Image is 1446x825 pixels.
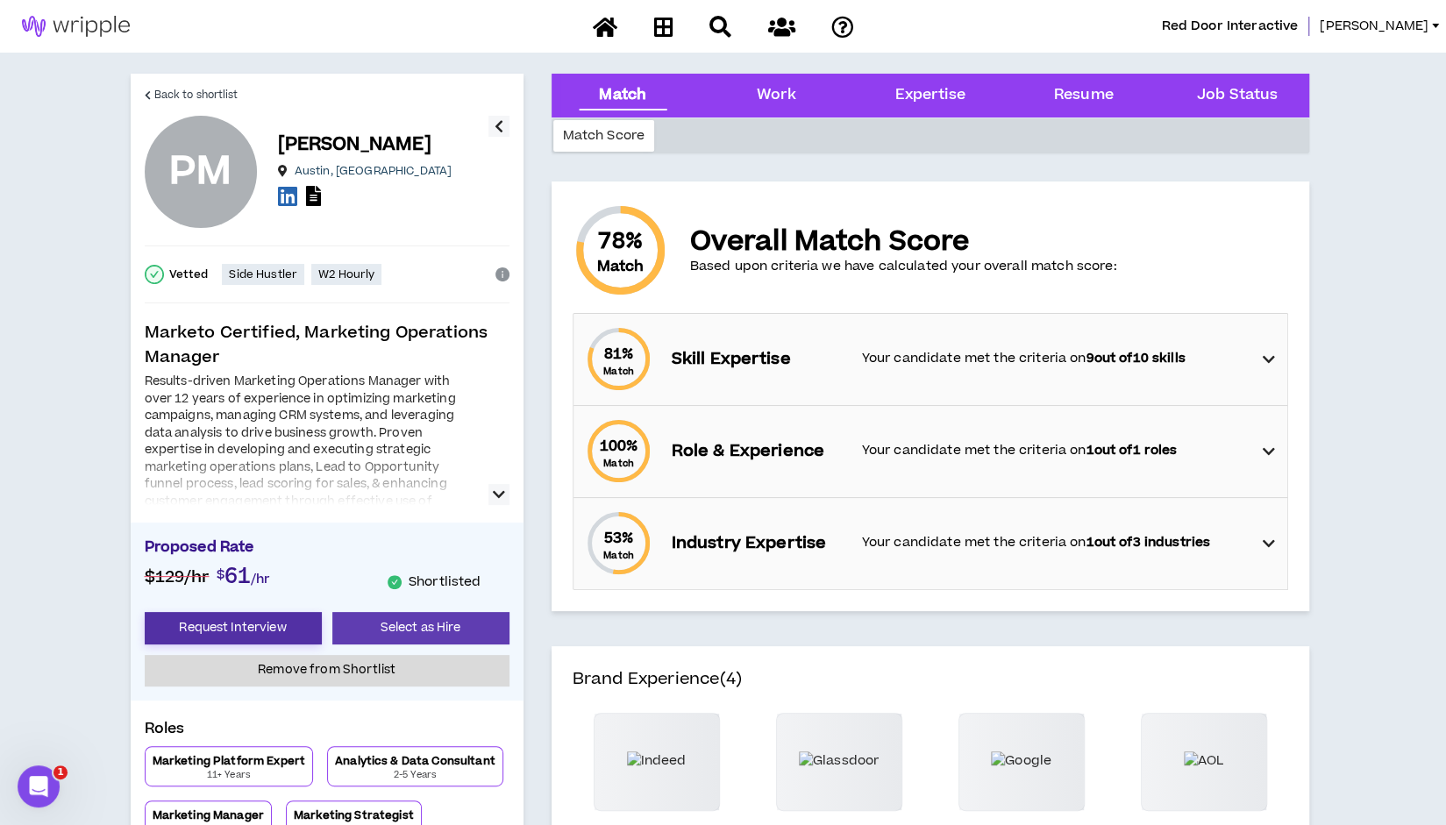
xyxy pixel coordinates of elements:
[224,561,251,592] span: 61
[599,84,646,107] div: Match
[573,314,1287,405] div: 81%MatchSkill ExpertiseYour candidate met the criteria on9out of10 skills
[894,84,965,107] div: Expertise
[600,436,638,457] span: 100 %
[690,258,1117,275] p: Based upon criteria we have calculated your overall match score:
[1086,349,1185,367] strong: 9 out of 10 skills
[145,321,509,370] p: Marketo Certified, Marketing Operations Manager
[153,808,264,822] p: Marketing Manager
[318,267,374,281] p: W2 Hourly
[388,575,402,589] span: check-circle
[573,498,1287,589] div: 53%MatchIndustry ExpertiseYour candidate met the criteria on1out of3 industries
[672,347,844,372] p: Skill Expertise
[1086,533,1210,551] strong: 1 out of 3 industries
[862,533,1245,552] p: Your candidate met the criteria on
[145,265,164,284] span: check-circle
[154,87,239,103] span: Back to shortlist
[145,74,239,116] a: Back to shortlist
[229,267,297,281] p: Side Hustler
[1184,751,1223,771] img: AOL
[690,226,1117,258] p: Overall Match Score
[495,267,509,281] span: info-circle
[335,754,495,768] p: Analytics & Data Consultant
[169,267,209,281] p: Vetted
[604,344,633,365] span: 81 %
[672,439,844,464] p: Role & Experience
[145,655,509,687] button: Remove from Shortlist
[278,132,432,157] p: [PERSON_NAME]
[553,120,655,152] div: Match Score
[145,373,478,579] div: Results-driven Marketing Operations Manager with over 12 years of experience in optimizing market...
[394,768,437,782] p: 2-5 Years
[603,549,634,562] small: Match
[169,153,232,191] div: PM
[1161,17,1298,36] span: Red Door Interactive
[757,84,796,107] div: Work
[294,808,414,822] p: Marketing Strategist
[145,718,509,746] p: Roles
[862,441,1245,460] p: Your candidate met the criteria on
[1086,441,1177,459] strong: 1 out of 1 roles
[597,256,645,277] small: Match
[862,349,1245,368] p: Your candidate met the criteria on
[598,228,642,256] span: 78 %
[207,768,251,782] p: 11+ Years
[145,565,210,589] span: $129 /hr
[153,754,306,768] p: Marketing Platform Expert
[295,164,452,178] p: Austin , [GEOGRAPHIC_DATA]
[1197,84,1278,107] div: Job Status
[251,570,270,588] span: /hr
[145,612,322,644] button: Request Interview
[627,751,687,771] img: Indeed
[409,573,481,591] p: Shortlisted
[991,751,1051,771] img: Google
[603,365,634,378] small: Match
[216,565,224,584] span: $
[799,751,879,771] img: Glassdoor
[573,667,1288,713] h4: Brand Experience (4)
[53,765,68,779] span: 1
[603,457,634,470] small: Match
[1320,17,1428,36] span: [PERSON_NAME]
[604,528,633,549] span: 53 %
[18,765,60,807] iframe: Intercom live chat
[332,612,509,644] button: Select as Hire
[145,116,257,228] div: Prakruti M.
[145,537,509,563] p: Proposed Rate
[573,406,1287,497] div: 100%MatchRole & ExperienceYour candidate met the criteria on1out of1 roles
[1054,84,1114,107] div: Resume
[672,531,844,556] p: Industry Expertise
